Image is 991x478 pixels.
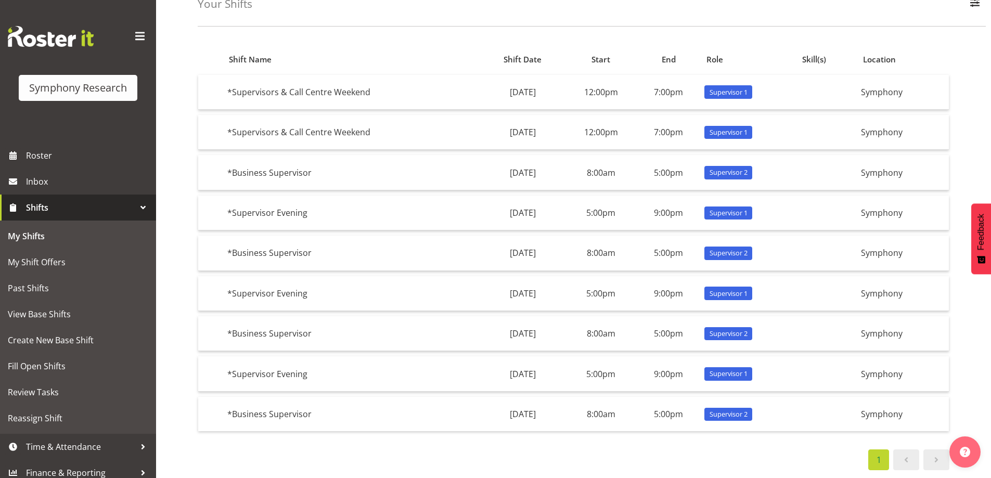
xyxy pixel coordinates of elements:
[8,332,148,348] span: Create New Base Shift
[480,115,565,150] td: [DATE]
[802,54,826,66] span: Skill(s)
[565,115,637,150] td: 12:00pm
[223,356,481,391] td: *Supervisor Evening
[710,167,748,177] span: Supervisor 2
[565,276,637,311] td: 5:00pm
[710,87,748,97] span: Supervisor 1
[223,75,481,110] td: *Supervisors & Call Centre Weekend
[857,196,949,230] td: Symphony
[971,203,991,274] button: Feedback - Show survey
[8,306,148,322] span: View Base Shifts
[8,384,148,400] span: Review Tasks
[8,254,148,270] span: My Shift Offers
[223,316,481,351] td: *Business Supervisor
[637,356,700,391] td: 9:00pm
[565,236,637,270] td: 8:00am
[863,54,896,66] span: Location
[29,80,127,96] div: Symphony Research
[960,447,970,457] img: help-xxl-2.png
[857,75,949,110] td: Symphony
[8,280,148,296] span: Past Shifts
[565,356,637,391] td: 5:00pm
[480,316,565,351] td: [DATE]
[504,54,542,66] span: Shift Date
[637,276,700,311] td: 9:00pm
[710,409,748,419] span: Supervisor 2
[976,214,986,250] span: Feedback
[480,356,565,391] td: [DATE]
[662,54,676,66] span: End
[710,127,748,137] span: Supervisor 1
[857,276,949,311] td: Symphony
[3,405,153,431] a: Reassign Shift
[565,155,637,190] td: 8:00am
[26,200,135,215] span: Shifts
[223,276,481,311] td: *Supervisor Evening
[857,356,949,391] td: Symphony
[480,276,565,311] td: [DATE]
[857,397,949,431] td: Symphony
[565,196,637,230] td: 5:00pm
[637,75,700,110] td: 7:00pm
[3,353,153,379] a: Fill Open Shifts
[637,196,700,230] td: 9:00pm
[3,301,153,327] a: View Base Shifts
[637,397,700,431] td: 5:00pm
[480,196,565,230] td: [DATE]
[710,369,748,379] span: Supervisor 1
[706,54,723,66] span: Role
[565,75,637,110] td: 12:00pm
[637,236,700,270] td: 5:00pm
[480,155,565,190] td: [DATE]
[223,397,481,431] td: *Business Supervisor
[710,208,748,218] span: Supervisor 1
[480,75,565,110] td: [DATE]
[857,316,949,351] td: Symphony
[229,54,272,66] span: Shift Name
[223,196,481,230] td: *Supervisor Evening
[3,379,153,405] a: Review Tasks
[3,223,153,249] a: My Shifts
[223,115,481,150] td: *Supervisors & Call Centre Weekend
[637,155,700,190] td: 5:00pm
[8,26,94,47] img: Rosterit website logo
[710,329,748,339] span: Supervisor 2
[223,236,481,270] td: *Business Supervisor
[565,316,637,351] td: 8:00am
[26,439,135,455] span: Time & Attendance
[857,155,949,190] td: Symphony
[637,115,700,150] td: 7:00pm
[3,275,153,301] a: Past Shifts
[480,397,565,431] td: [DATE]
[710,289,748,299] span: Supervisor 1
[8,358,148,374] span: Fill Open Shifts
[26,174,151,189] span: Inbox
[591,54,610,66] span: Start
[480,236,565,270] td: [DATE]
[26,148,151,163] span: Roster
[637,316,700,351] td: 5:00pm
[565,397,637,431] td: 8:00am
[3,249,153,275] a: My Shift Offers
[8,228,148,244] span: My Shifts
[8,410,148,426] span: Reassign Shift
[223,155,481,190] td: *Business Supervisor
[710,248,748,258] span: Supervisor 2
[857,115,949,150] td: Symphony
[3,327,153,353] a: Create New Base Shift
[857,236,949,270] td: Symphony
